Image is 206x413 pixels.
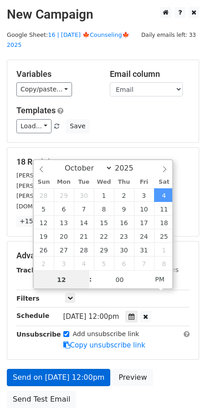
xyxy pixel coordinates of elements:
[143,265,178,275] label: UTM Codes
[134,243,154,257] span: October 31, 2025
[113,369,153,386] a: Preview
[16,182,166,189] small: [PERSON_NAME][EMAIL_ADDRESS][DOMAIN_NAME]
[16,295,40,302] strong: Filters
[94,188,114,202] span: October 1, 2025
[114,216,134,229] span: October 16, 2025
[154,216,174,229] span: October 18, 2025
[114,179,134,185] span: Thu
[63,341,145,349] a: Copy unsubscribe link
[154,257,174,270] span: November 8, 2025
[34,216,54,229] span: October 12, 2025
[154,202,174,216] span: October 11, 2025
[138,31,199,38] a: Daily emails left: 33
[54,188,74,202] span: September 29, 2025
[114,243,134,257] span: October 30, 2025
[92,271,148,289] input: Minute
[134,229,154,243] span: October 24, 2025
[74,179,94,185] span: Tue
[114,229,134,243] span: October 23, 2025
[54,179,74,185] span: Mon
[54,257,74,270] span: November 3, 2025
[66,119,89,133] button: Save
[7,7,199,22] h2: New Campaign
[34,229,54,243] span: October 19, 2025
[114,202,134,216] span: October 9, 2025
[74,229,94,243] span: October 21, 2025
[16,69,96,79] h5: Variables
[134,216,154,229] span: October 17, 2025
[63,312,119,321] span: [DATE] 12:00pm
[110,69,190,79] h5: Email column
[7,369,110,386] a: Send on [DATE] 12:00pm
[34,188,54,202] span: September 28, 2025
[7,31,129,49] small: Google Sheet:
[154,229,174,243] span: October 25, 2025
[16,82,72,96] a: Copy/paste...
[34,243,54,257] span: October 26, 2025
[16,172,166,179] small: [PERSON_NAME][EMAIL_ADDRESS][DOMAIN_NAME]
[54,202,74,216] span: October 6, 2025
[154,243,174,257] span: November 1, 2025
[74,216,94,229] span: October 14, 2025
[16,331,61,338] strong: Unsubscribe
[154,188,174,202] span: October 4, 2025
[74,188,94,202] span: September 30, 2025
[16,192,166,210] small: [PERSON_NAME][EMAIL_ADDRESS][PERSON_NAME][DOMAIN_NAME]
[94,216,114,229] span: October 15, 2025
[113,164,145,172] input: Year
[16,157,190,167] h5: 18 Recipients
[134,202,154,216] span: October 10, 2025
[154,179,174,185] span: Sat
[74,257,94,270] span: November 4, 2025
[54,229,74,243] span: October 20, 2025
[16,106,56,115] a: Templates
[54,243,74,257] span: October 27, 2025
[138,30,199,40] span: Daily emails left: 33
[134,257,154,270] span: November 7, 2025
[134,179,154,185] span: Fri
[16,267,47,274] strong: Tracking
[73,329,139,339] label: Add unsubscribe link
[114,188,134,202] span: October 2, 2025
[74,202,94,216] span: October 7, 2025
[74,243,94,257] span: October 28, 2025
[94,229,114,243] span: October 22, 2025
[34,202,54,216] span: October 5, 2025
[134,188,154,202] span: October 3, 2025
[16,119,51,133] a: Load...
[34,179,54,185] span: Sun
[16,312,49,319] strong: Schedule
[114,257,134,270] span: November 6, 2025
[160,369,206,413] iframe: Chat Widget
[16,251,190,261] h5: Advanced
[94,202,114,216] span: October 8, 2025
[16,216,55,227] a: +15 more
[89,270,92,288] span: :
[7,391,76,408] a: Send Test Email
[147,270,172,288] span: Click to toggle
[54,216,74,229] span: October 13, 2025
[94,257,114,270] span: November 5, 2025
[94,179,114,185] span: Wed
[34,271,89,289] input: Hour
[94,243,114,257] span: October 29, 2025
[7,31,129,49] a: 16 | [DATE] 🍁Counseling🍁 2025
[34,257,54,270] span: November 2, 2025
